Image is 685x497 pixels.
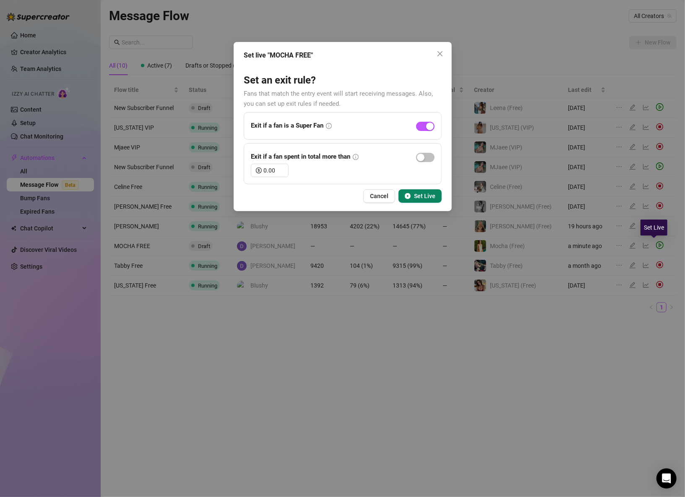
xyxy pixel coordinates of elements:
span: close [437,50,443,57]
span: play-circle [405,193,411,199]
button: Cancel [363,189,395,203]
span: info-circle [326,123,332,129]
button: Close [433,47,447,60]
strong: Exit if a fan spent in total more than [251,153,350,160]
button: Set Live [398,189,442,203]
span: Cancel [370,193,388,199]
strong: Exit if a fan is a Super Fan [251,122,323,129]
div: Open Intercom Messenger [656,468,677,489]
h3: Set an exit rule? [244,74,442,87]
span: Fans that match the entry event will start receiving messages. Also, you can set up exit rules if... [244,90,433,107]
div: Set live "MOCHA FREE" [244,50,442,60]
span: info-circle [353,154,359,160]
span: Set Live [414,193,435,199]
span: Close [433,50,447,57]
